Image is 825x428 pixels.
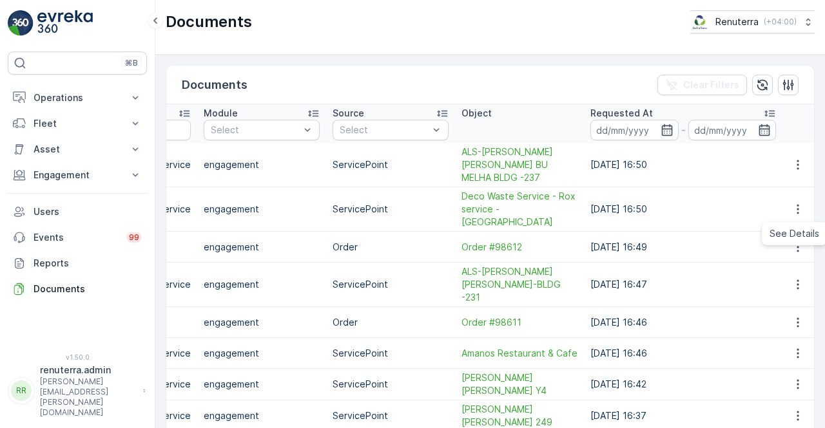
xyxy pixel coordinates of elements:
[461,190,577,228] span: Deco Waste Service - Rox service - [GEOGRAPHIC_DATA]
[590,120,679,140] input: dd/mm/yyyy
[11,380,32,401] div: RR
[584,369,782,400] td: [DATE] 16:42
[715,15,759,28] p: Renuterra
[8,199,147,225] a: Users
[34,91,121,104] p: Operations
[584,263,782,307] td: [DATE] 16:47
[8,85,147,111] button: Operations
[461,265,577,304] span: ALS-[PERSON_NAME] [PERSON_NAME]-BLDG -231
[764,225,824,243] a: See Details
[204,107,238,120] p: Module
[34,257,142,270] p: Reports
[37,10,93,36] img: logo_light-DOdMpM7g.png
[461,371,577,397] a: Mohamed Ibrahim Ahmed Karama Y4
[8,111,147,136] button: Fleet
[461,145,577,184] a: ALS-IBRAHIM MOHAMMAD AHMAD HASSAN BU MELHA BLDG -237
[584,307,782,338] td: [DATE] 16:46
[8,364,147,418] button: RRrenuterra.admin[PERSON_NAME][EMAIL_ADDRESS][PERSON_NAME][DOMAIN_NAME]
[657,75,747,95] button: Clear Filters
[326,307,455,338] td: Order
[683,79,739,91] p: Clear Filters
[461,107,492,120] p: Object
[40,364,137,377] p: renuterra.admin
[34,205,142,218] p: Users
[461,265,577,304] a: ALS-NASSER MUBARAK AL MANSOORI-BLDG -231
[8,353,147,361] span: v 1.50.0
[770,227,819,240] span: See Details
[8,136,147,162] button: Asset
[461,371,577,397] span: [PERSON_NAME] [PERSON_NAME] Y4
[764,17,797,27] p: ( +04:00 )
[182,76,247,94] p: Documents
[197,187,326,232] td: engagement
[8,162,147,188] button: Engagement
[688,120,777,140] input: dd/mm/yyyy
[34,143,121,156] p: Asset
[34,169,121,181] p: Engagement
[8,276,147,302] a: Documents
[333,107,364,120] p: Source
[326,187,455,232] td: ServicePoint
[211,124,300,136] p: Select
[125,58,138,68] p: ⌘B
[461,241,577,254] a: Order #98612
[34,231,119,244] p: Events
[197,263,326,307] td: engagement
[584,143,782,187] td: [DATE] 16:50
[681,122,686,138] p: -
[461,316,577,329] a: Order #98611
[8,225,147,250] a: Events99
[197,143,326,187] td: engagement
[461,145,577,184] span: ALS-[PERSON_NAME] [PERSON_NAME] BU MELHA BLDG -237
[461,190,577,228] a: Deco Waste Service - Rox service - Umm Ramool
[34,283,142,295] p: Documents
[690,10,815,33] button: Renuterra(+04:00)
[326,263,455,307] td: ServicePoint
[326,369,455,400] td: ServicePoint
[461,347,577,360] a: Amanos Restaurant & Cafe
[584,338,782,369] td: [DATE] 16:46
[34,117,121,130] p: Fleet
[326,338,455,369] td: ServicePoint
[590,107,653,120] p: Requested At
[8,10,34,36] img: logo
[8,250,147,276] a: Reports
[40,377,137,418] p: [PERSON_NAME][EMAIL_ADDRESS][PERSON_NAME][DOMAIN_NAME]
[197,338,326,369] td: engagement
[584,187,782,232] td: [DATE] 16:50
[690,15,710,29] img: Screenshot_2024-07-26_at_13.33.01.png
[197,307,326,338] td: engagement
[197,232,326,263] td: engagement
[584,232,782,263] td: [DATE] 16:49
[197,369,326,400] td: engagement
[129,232,139,243] p: 99
[340,124,429,136] p: Select
[326,143,455,187] td: ServicePoint
[166,12,252,32] p: Documents
[326,232,455,263] td: Order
